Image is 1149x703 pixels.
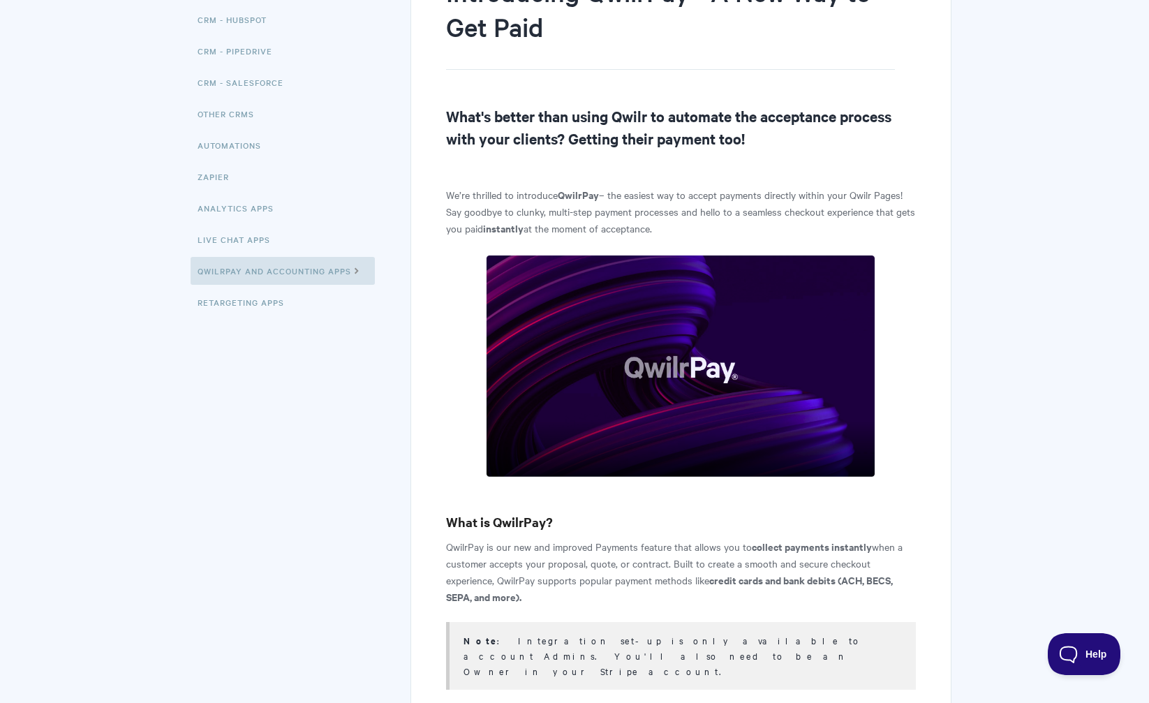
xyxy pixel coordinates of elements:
[191,257,375,285] a: QwilrPay and Accounting Apps
[464,634,497,647] b: Note
[446,512,916,532] h3: What is QwilrPay?
[558,187,599,202] strong: QwilrPay
[198,68,294,96] a: CRM - Salesforce
[198,163,239,191] a: Zapier
[446,105,916,149] h2: What's better than using Qwilr to automate the acceptance process with your clients? Getting thei...
[446,186,916,237] p: We’re thrilled to introduce – the easiest way to accept payments directly within your Qwilr Pages...
[483,221,524,235] strong: instantly
[198,6,277,34] a: CRM - HubSpot
[198,131,272,159] a: Automations
[1048,633,1121,675] iframe: Toggle Customer Support
[464,633,898,679] div: : Integration set-up is only available to account Admins. You'll also need to be an Owner in your...
[198,225,281,253] a: Live Chat Apps
[198,37,283,65] a: CRM - Pipedrive
[486,255,875,478] img: file-eKtnbNNAQu.png
[198,194,284,222] a: Analytics Apps
[752,539,872,554] strong: collect payments instantly
[198,100,265,128] a: Other CRMs
[198,288,295,316] a: Retargeting Apps
[446,538,916,605] p: QwilrPay is our new and improved Payments feature that allows you to when a customer accepts your...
